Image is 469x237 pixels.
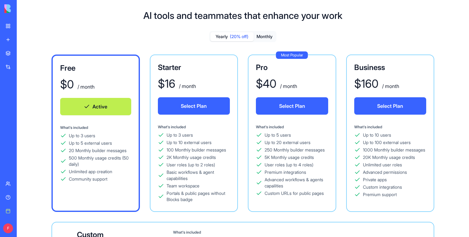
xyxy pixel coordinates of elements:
div: What's included [354,125,427,129]
img: logo [4,4,43,13]
div: 20K Monthly usage credits [363,154,415,160]
div: $ 40 [256,77,276,90]
div: Most Popular [276,51,308,59]
div: Up to 5 external users [69,140,112,146]
div: Community support [69,176,107,182]
span: F [3,223,13,233]
div: Business [354,63,427,72]
div: $ 160 [354,77,378,90]
div: Up to 20 external users [265,139,310,146]
div: 20 Monthly builder messages [69,147,127,154]
button: Select Plan [256,97,328,115]
div: Pro [256,63,328,72]
div: User roles (up to 2 roles) [167,162,215,168]
button: Monthly [254,32,275,41]
div: Premium support [363,191,397,198]
div: What's included [173,230,365,235]
div: Free [60,63,131,73]
div: 250 Monthly builder messages [265,147,325,153]
div: Team workspace [167,183,199,189]
div: Up to 100 external users [363,139,411,146]
div: / month [178,82,196,90]
div: Premium integrations [265,169,306,175]
div: What's included [158,125,230,129]
div: / month [76,83,95,90]
div: 1000 Monthly builder messages [363,147,425,153]
div: What's included [256,125,328,129]
div: Up to 3 users [69,133,95,139]
div: $ 16 [158,77,175,90]
div: 2K Monthly usage credits [167,154,216,160]
div: Up to 10 external users [167,139,212,146]
div: What's included [60,125,131,130]
div: 100 Monthly builder messages [167,147,226,153]
div: 500 Monthly usage credits (50 daily) [69,155,131,167]
a: Most PopularPro$40 / monthSelect PlanWhat's includedUp to 5 usersUp to 20 external users250 Month... [248,55,336,212]
div: User roles (up to 4 roles) [265,162,313,168]
button: Select Plan [354,97,427,115]
span: (20% off) [230,33,248,40]
div: Private apps [363,177,387,183]
div: Up to 3 users [167,132,193,138]
div: $ 0 [60,78,74,90]
div: / month [279,82,297,90]
div: Custom integrations [363,184,402,190]
div: Unlimited user roles [363,162,402,168]
div: Portals & public pages without Blocks badge [167,190,230,203]
a: Starter$16 / monthSelect PlanWhat's includedUp to 3 usersUp to 10 external users100 Monthly build... [150,55,238,212]
div: Up to 10 users [363,132,391,138]
a: Business$160 / monthSelect PlanWhat's includedUp to 10 usersUp to 100 external users1000 Monthly ... [346,55,435,212]
div: 5K Monthly usage credits [265,154,314,160]
button: Select Plan [158,97,230,115]
div: Basic workflows & agent capabilities [167,169,230,182]
h1: AI tools and teammates that enhance your work [143,10,342,21]
div: Advanced permissions [363,169,407,175]
div: Up to 5 users [265,132,291,138]
button: Yearly [210,32,254,41]
button: Active [60,98,131,115]
div: Advanced workflows & agents capailities [265,177,328,189]
div: / month [381,82,399,90]
div: Unlimited app creation [69,169,112,175]
div: Custom URLs for public pages [265,190,324,196]
div: Starter [158,63,230,72]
